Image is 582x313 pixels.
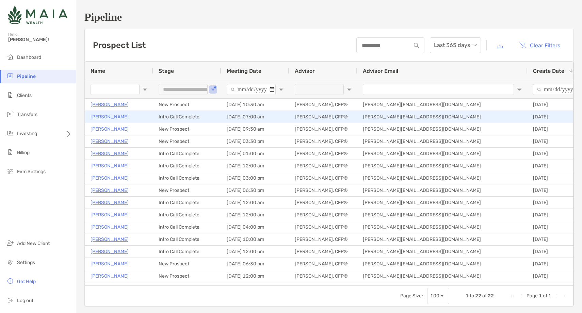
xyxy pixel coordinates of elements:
a: [PERSON_NAME] [91,149,129,158]
div: 100 [430,293,439,299]
div: New Prospect [153,258,221,270]
div: [PERSON_NAME][EMAIL_ADDRESS][DOMAIN_NAME] [357,221,528,233]
span: Name [91,68,105,74]
div: [PERSON_NAME], CFP® [289,258,357,270]
img: get-help icon [6,277,14,285]
span: to [470,293,474,299]
a: [PERSON_NAME] [91,223,129,231]
a: [PERSON_NAME] [91,235,129,244]
span: Log out [17,298,33,303]
input: Name Filter Input [91,84,140,95]
div: [DATE] 12:00 am [221,209,289,221]
div: [DATE] 06:30 pm [221,258,289,270]
div: [PERSON_NAME][EMAIL_ADDRESS][DOMAIN_NAME] [357,197,528,209]
div: [PERSON_NAME], CFP® [289,246,357,258]
span: Dashboard [17,54,41,60]
span: [PERSON_NAME]! [8,37,72,43]
div: [PERSON_NAME], CFP® [289,197,357,209]
div: [PERSON_NAME], CFP® [289,270,357,282]
p: [PERSON_NAME] [91,174,129,182]
span: Transfers [17,112,37,117]
a: [PERSON_NAME] [91,260,129,268]
span: 1 [539,293,542,299]
img: billing icon [6,148,14,156]
div: [PERSON_NAME], CFP® [289,111,357,123]
div: Intro Call Complete [153,233,221,245]
div: [DATE] 05:30 pm [221,282,289,294]
button: Open Filter Menu [517,87,522,92]
div: [PERSON_NAME][EMAIL_ADDRESS][DOMAIN_NAME] [357,246,528,258]
span: Page [527,293,538,299]
div: [PERSON_NAME], CFP® [289,135,357,147]
img: Zoe Logo [8,3,67,27]
a: [PERSON_NAME] [91,247,129,256]
input: Advisor Email Filter Input [363,84,514,95]
div: Intro Call Complete [153,197,221,209]
span: Investing [17,131,37,136]
div: [PERSON_NAME], CFP® [289,221,357,233]
div: New Prospect [153,270,221,282]
div: [DATE] 03:30 pm [221,135,289,147]
span: Settings [17,260,35,265]
img: add_new_client icon [6,239,14,247]
span: Clients [17,93,32,98]
div: [PERSON_NAME][EMAIL_ADDRESS][DOMAIN_NAME] [357,123,528,135]
div: [PERSON_NAME], CFP® [289,282,357,294]
div: [PERSON_NAME][EMAIL_ADDRESS][DOMAIN_NAME] [357,148,528,160]
span: Firm Settings [17,169,46,175]
div: [PERSON_NAME], CFP® [289,99,357,111]
div: [DATE] 12:00 pm [221,270,289,282]
span: Get Help [17,279,36,284]
span: Pipeline [17,73,36,79]
p: [PERSON_NAME] [91,113,129,121]
div: First Page [510,293,516,299]
h3: Prospect List [93,40,146,50]
button: Open Filter Menu [278,87,284,92]
div: [DATE] 12:00 pm [221,246,289,258]
span: of [482,293,487,299]
div: [DATE] 04:00 pm [221,221,289,233]
div: New Prospect [153,123,221,135]
div: [DATE] 07:00 am [221,111,289,123]
div: [DATE] 12:00 am [221,160,289,172]
div: [DATE] 06:30 pm [221,184,289,196]
span: Advisor [295,68,315,74]
div: [PERSON_NAME], CFP® [289,160,357,172]
div: [PERSON_NAME], CFP® [289,209,357,221]
div: Intro Call Complete [153,172,221,184]
div: [PERSON_NAME][EMAIL_ADDRESS][DOMAIN_NAME] [357,111,528,123]
img: firm-settings icon [6,167,14,175]
div: [DATE] 12:00 am [221,197,289,209]
div: [PERSON_NAME], CFP® [289,233,357,245]
img: transfers icon [6,110,14,118]
div: Page Size [427,288,449,304]
a: [PERSON_NAME] [91,162,129,170]
div: [PERSON_NAME][EMAIL_ADDRESS][DOMAIN_NAME] [357,282,528,294]
p: [PERSON_NAME] [91,211,129,219]
span: Last 365 days [434,38,477,53]
span: of [543,293,547,299]
button: Clear Filters [514,38,565,53]
div: Intro Call Complete [153,246,221,258]
img: input icon [414,43,419,48]
span: 1 [548,293,551,299]
div: Intro Call Complete [153,160,221,172]
div: New Prospect [153,184,221,196]
span: Add New Client [17,241,50,246]
div: [PERSON_NAME][EMAIL_ADDRESS][DOMAIN_NAME] [357,258,528,270]
img: logout icon [6,296,14,304]
p: [PERSON_NAME] [91,272,129,280]
a: [PERSON_NAME] [91,137,129,146]
a: [PERSON_NAME] [91,284,129,293]
div: [PERSON_NAME][EMAIL_ADDRESS][DOMAIN_NAME] [357,233,528,245]
div: New Prospect [153,135,221,147]
img: clients icon [6,91,14,99]
span: 22 [488,293,494,299]
button: Open Filter Menu [210,87,216,92]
